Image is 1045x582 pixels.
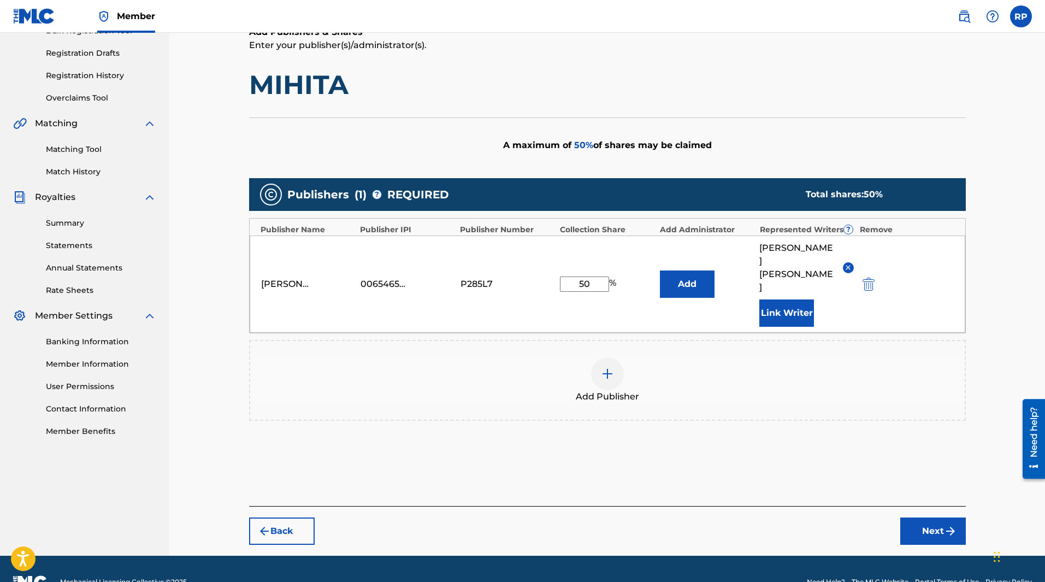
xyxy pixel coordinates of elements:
span: Member [117,10,155,22]
div: Collection Share [560,224,654,236]
img: search [958,10,971,23]
img: add [601,367,614,380]
div: A maximum of of shares may be claimed [249,117,966,173]
span: % [609,277,619,292]
img: f7272a7cc735f4ea7f67.svg [944,525,957,538]
a: Match History [46,166,156,178]
span: Add Publisher [576,390,639,403]
a: Member Information [46,358,156,370]
img: MLC Logo [13,8,55,24]
div: Publisher Number [460,224,554,236]
span: Matching [35,117,78,130]
a: Public Search [953,5,975,27]
iframe: Resource Center [1014,395,1045,483]
span: ? [844,225,853,234]
h1: MIHITA [249,68,966,101]
img: help [986,10,999,23]
img: expand [143,309,156,322]
div: Drag [994,540,1000,573]
img: 12a2ab48e56ec057fbd8.svg [863,278,875,291]
a: Rate Sheets [46,285,156,296]
a: Summary [46,217,156,229]
p: Enter your publisher(s)/administrator(s). [249,39,966,52]
span: [PERSON_NAME] [PERSON_NAME] [759,242,835,294]
span: Publishers [287,186,349,203]
button: Add [660,271,715,298]
a: Banking Information [46,336,156,348]
div: User Menu [1010,5,1032,27]
a: Member Benefits [46,426,156,437]
div: Help [982,5,1003,27]
img: remove-from-list-button [844,263,852,272]
a: Annual Statements [46,262,156,274]
span: ? [373,190,381,199]
img: Member Settings [13,309,26,322]
img: Matching [13,117,27,130]
a: Statements [46,240,156,251]
div: Publisher IPI [360,224,454,236]
img: expand [143,191,156,204]
a: Overclaims Tool [46,92,156,104]
span: 50 % [574,140,593,150]
button: Back [249,518,315,545]
div: Represented Writers [760,224,854,236]
span: Member Settings [35,309,113,322]
img: publishers [264,188,278,201]
img: 7ee5dd4eb1f8a8e3ef2f.svg [258,525,271,538]
span: 50 % [864,189,883,199]
div: Publisher Name [261,224,355,236]
img: Top Rightsholder [97,10,110,23]
span: ( 1 ) [355,186,367,203]
div: Remove [860,224,954,236]
iframe: Chat Widget [990,530,1045,582]
a: Registration History [46,70,156,81]
a: Contact Information [46,403,156,415]
a: Matching Tool [46,144,156,155]
a: Registration Drafts [46,48,156,59]
img: Royalties [13,191,26,204]
span: REQUIRED [387,186,449,203]
div: Add Administrator [660,224,754,236]
span: Royalties [35,191,75,204]
a: User Permissions [46,381,156,392]
img: expand [143,117,156,130]
div: Total shares: [806,188,944,201]
button: Link Writer [759,299,814,327]
button: Next [900,518,966,545]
